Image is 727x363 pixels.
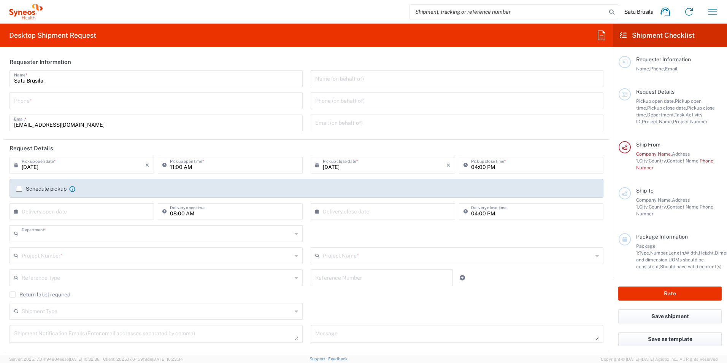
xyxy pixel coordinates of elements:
[620,31,695,40] h2: Shipment Checklist
[668,250,685,256] span: Length,
[667,158,700,164] span: Contact Name,
[457,272,468,283] a: Add Reference
[639,158,649,164] span: City,
[636,234,688,240] span: Package Information
[624,8,654,15] span: Satu Brusila
[667,204,700,210] span: Contact Name,
[328,357,348,361] a: Feedback
[685,250,699,256] span: Width,
[10,291,70,298] label: Return label required
[636,151,672,157] span: Company Name,
[642,119,673,124] span: Project Name,
[145,159,149,171] i: ×
[10,58,71,66] h2: Requester Information
[636,66,650,72] span: Name,
[639,204,649,210] span: City,
[636,188,654,194] span: Ship To
[647,112,675,118] span: Department,
[636,56,691,62] span: Requester Information
[69,357,100,361] span: [DATE] 10:32:38
[446,159,451,171] i: ×
[650,250,668,256] span: Number,
[636,142,660,148] span: Ship From
[699,250,715,256] span: Height,
[618,287,722,301] button: Rate
[9,357,100,361] span: Server: 2025.17.0-1194904eeae
[636,197,672,203] span: Company Name,
[310,357,329,361] a: Support
[618,332,722,346] button: Save as template
[647,105,687,111] span: Pickup close date,
[103,357,183,361] span: Client: 2025.17.0-159f9de
[636,243,656,256] span: Package 1:
[639,250,650,256] span: Type,
[601,356,718,363] span: Copyright © [DATE]-[DATE] Agistix Inc., All Rights Reserved
[9,31,96,40] h2: Desktop Shipment Request
[675,112,686,118] span: Task,
[410,5,606,19] input: Shipment, tracking or reference number
[16,186,67,192] label: Schedule pickup
[152,357,183,361] span: [DATE] 10:23:34
[636,89,675,95] span: Request Details
[10,145,53,152] h2: Request Details
[649,158,667,164] span: Country,
[665,66,678,72] span: Email
[636,98,675,104] span: Pickup open date,
[649,204,667,210] span: Country,
[660,264,722,269] span: Should have valid content(s)
[618,309,722,323] button: Save shipment
[650,66,665,72] span: Phone,
[673,119,708,124] span: Project Number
